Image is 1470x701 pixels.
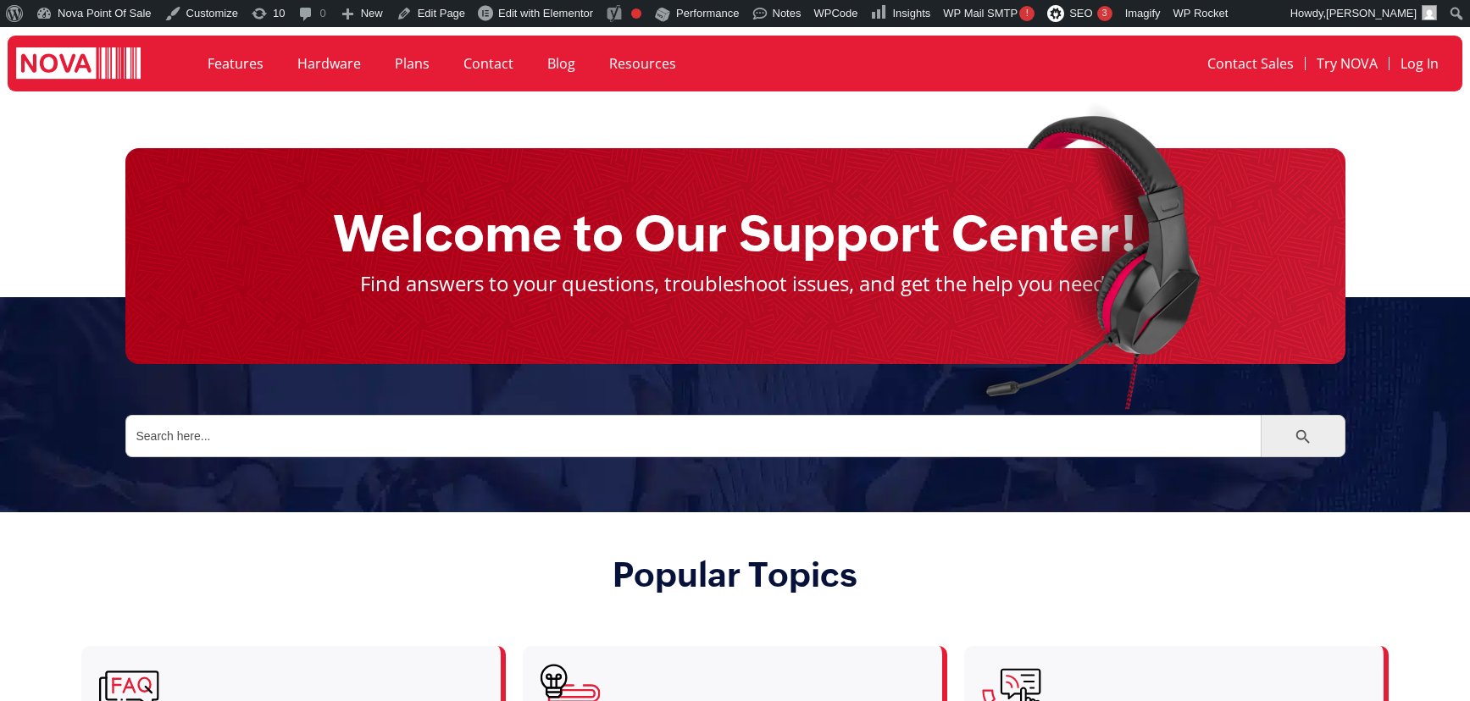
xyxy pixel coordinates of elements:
[1030,44,1450,83] nav: Menu
[1326,7,1417,19] span: [PERSON_NAME]
[498,7,593,19] span: Edit with Elementor
[592,44,693,83] a: Resources
[333,203,1137,264] h2: Welcome to Our Support Center!
[360,268,1111,299] p: Find answers to your questions, troubleshoot issues, and get the help you need.
[1390,44,1450,83] a: Log In
[1019,6,1035,21] span: !
[125,415,1261,457] input: Search here...
[191,44,280,83] a: Features
[1097,6,1112,21] div: 3
[191,44,1012,83] nav: Menu
[16,47,141,82] img: logo white
[378,44,447,83] a: Plans
[447,44,530,83] a: Contact
[530,44,592,83] a: Blog
[1196,44,1305,83] a: Contact Sales
[1069,7,1092,19] span: SEO
[613,555,857,595] h2: Popular Topics
[631,8,641,19] div: Focus keyphrase not set
[280,44,378,83] a: Hardware
[1306,44,1389,83] a: Try NOVA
